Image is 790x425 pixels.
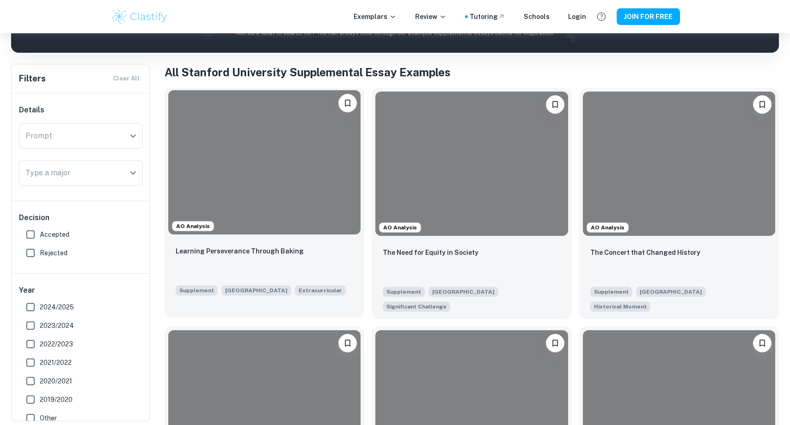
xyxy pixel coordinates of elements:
[594,9,609,25] button: Help and Feedback
[19,72,46,85] h6: Filters
[176,285,218,296] span: Supplement
[127,166,140,179] button: Open
[429,287,498,297] span: [GEOGRAPHIC_DATA]
[380,223,421,232] span: AO Analysis
[338,94,357,112] button: Please log in to bookmark exemplars
[172,222,214,230] span: AO Analysis
[19,285,143,296] h6: Year
[221,285,291,296] span: [GEOGRAPHIC_DATA]
[40,357,72,368] span: 2021/2022
[590,301,650,312] span: What historical moment or event do you wish you could have witnessed?
[753,95,772,114] button: Please log in to bookmark exemplars
[372,88,571,319] a: AO AnalysisPlease log in to bookmark exemplarsThe Need for Equity in SocietySupplement[GEOGRAPHIC...
[546,334,564,352] button: Please log in to bookmark exemplars
[354,12,397,22] p: Exemplars
[40,413,57,423] span: Other
[470,12,505,22] a: Tutoring
[19,212,143,223] h6: Decision
[299,286,342,295] span: Extracurricular
[617,8,680,25] button: JOIN FOR FREE
[338,334,357,352] button: Please log in to bookmark exemplars
[546,95,564,114] button: Please log in to bookmark exemplars
[40,376,72,386] span: 2020/2021
[579,88,779,319] a: AO AnalysisPlease log in to bookmark exemplarsThe Concert that Changed HistorySupplement[GEOGRAPH...
[110,7,169,26] img: Clastify logo
[165,88,364,319] a: AO AnalysisPlease log in to bookmark exemplarsLearning Perseverance Through BakingSupplement[GEOG...
[590,287,632,297] span: Supplement
[40,339,73,349] span: 2022/2023
[176,246,304,256] p: Learning Perseverance Through Baking
[383,287,425,297] span: Supplement
[594,302,647,311] span: Historical Moment
[590,247,700,258] p: The Concert that Changed History
[383,247,478,258] p: The Need for Equity in Society
[18,29,772,38] p: Not sure what to search for? You can always look through our example supplemental essays below fo...
[753,334,772,352] button: Please log in to bookmark exemplars
[19,105,143,116] h6: Details
[165,64,779,80] h1: All Stanford University Supplemental Essay Examples
[40,394,73,405] span: 2019/2020
[127,129,140,142] button: Open
[587,223,628,232] span: AO Analysis
[524,12,550,22] a: Schools
[40,320,74,331] span: 2023/2024
[40,302,74,312] span: 2024/2025
[636,287,706,297] span: [GEOGRAPHIC_DATA]
[40,248,67,258] span: Rejected
[386,302,447,311] span: Significant Challenge
[40,229,69,240] span: Accepted
[295,284,346,296] span: Briefly elaborate on one of your extracurricular activities, a job you hold, or responsibilities ...
[415,12,447,22] p: Review
[383,301,450,312] span: What is the most significant challenge that society faces today?
[568,12,586,22] a: Login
